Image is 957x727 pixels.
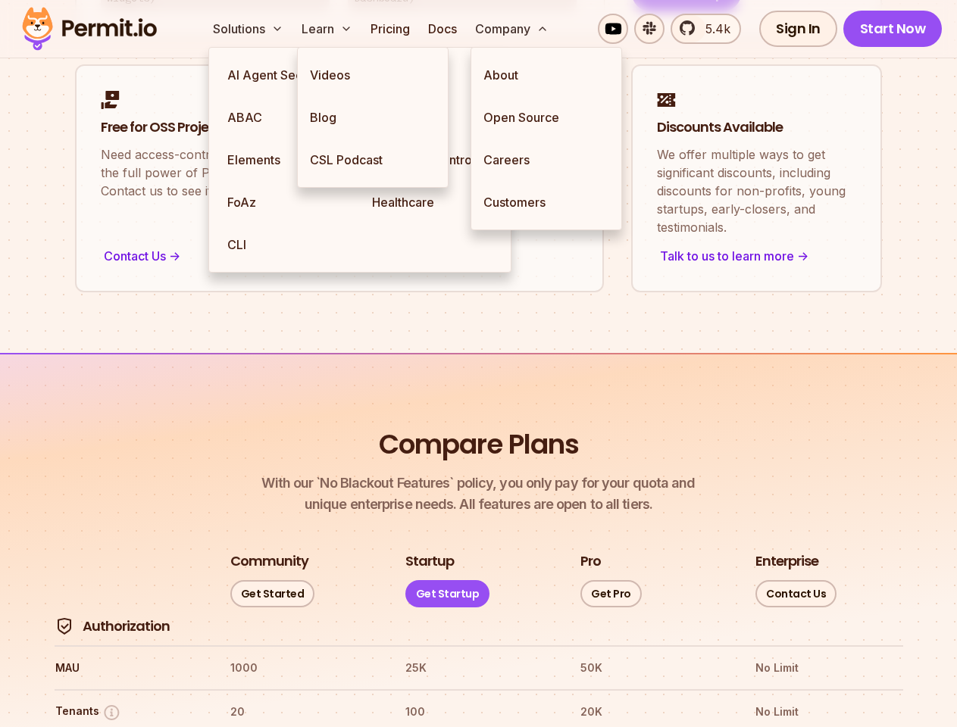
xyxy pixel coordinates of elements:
[83,617,170,636] h4: Authorization
[580,700,727,724] th: 20K
[261,473,695,515] p: unique enterprise needs. All features are open to all tiers.
[215,223,360,266] a: CLI
[230,656,377,680] th: 1000
[298,96,448,139] a: Blog
[755,580,837,607] a: Contact Us
[471,139,621,181] a: Careers
[696,20,730,38] span: 5.4k
[580,552,601,571] h3: Pro
[759,11,837,47] a: Sign In
[657,145,856,236] p: We offer multiple ways to get significant discounts, including discounts for non-profits, young s...
[405,656,552,680] th: 25K
[55,656,202,680] th: MAU
[101,145,578,200] p: Need access-control for your open-source project? We got you covered! Enjoy the full power of Per...
[631,64,882,293] a: Discounts AvailableWe offer multiple ways to get significant discounts, including discounts for n...
[215,139,360,181] a: Elements
[405,552,454,571] h3: Startup
[364,14,416,44] a: Pricing
[671,14,741,44] a: 5.4k
[230,700,377,724] th: 20
[230,552,308,571] h3: Community
[405,700,552,724] th: 100
[169,247,180,265] span: ->
[405,580,490,607] a: Get Startup
[55,703,121,722] button: Tenants
[469,14,555,44] button: Company
[755,656,902,680] th: No Limit
[215,181,360,223] a: FoAz
[471,54,621,96] a: About
[657,245,856,267] div: Talk to us to learn more
[296,14,358,44] button: Learn
[207,14,289,44] button: Solutions
[755,700,902,724] th: No Limit
[15,3,164,55] img: Permit logo
[101,245,578,267] div: Contact Us
[422,14,463,44] a: Docs
[261,473,695,494] span: With our `No Blackout Features` policy, you only pay for your quota and
[471,96,621,139] a: Open Source
[215,96,360,139] a: ABAC
[215,54,360,96] a: AI Agent Security
[101,118,578,137] h2: Free for OSS Projects
[580,580,642,607] a: Get Pro
[755,552,818,571] h3: Enterprise
[797,247,808,265] span: ->
[75,64,604,293] a: Free for OSS ProjectsNeed access-control for your open-source project? We got you covered! Enjoy ...
[298,139,448,181] a: CSL Podcast
[471,181,621,223] a: Customers
[298,54,448,96] a: Videos
[379,426,579,463] h2: Compare Plans
[657,118,856,137] h2: Discounts Available
[580,656,727,680] th: 50K
[843,11,943,47] a: Start Now
[55,617,73,635] img: Authorization
[230,580,315,607] a: Get Started
[360,181,505,223] a: Healthcare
